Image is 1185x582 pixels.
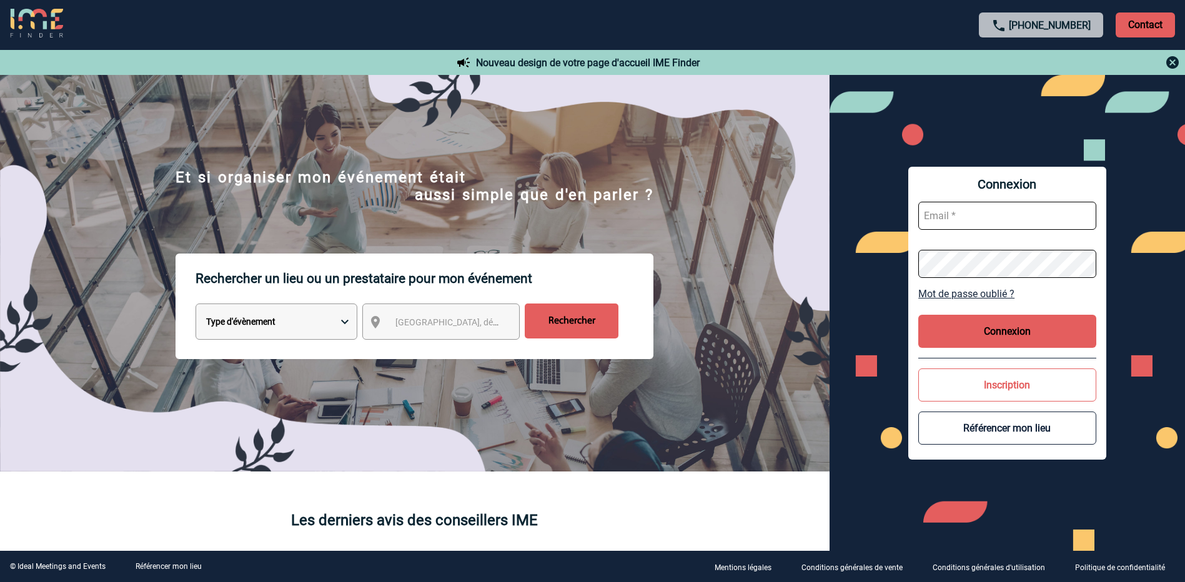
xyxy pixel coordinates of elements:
p: Rechercher un lieu ou un prestataire pour mon événement [196,254,653,303]
a: Conditions générales d'utilisation [923,561,1065,573]
span: Connexion [918,177,1096,192]
button: Inscription [918,368,1096,402]
p: Conditions générales d'utilisation [933,563,1045,572]
p: Contact [1116,12,1175,37]
span: [GEOGRAPHIC_DATA], département, région... [395,317,569,327]
button: Connexion [918,315,1096,348]
p: Politique de confidentialité [1075,563,1165,572]
p: Conditions générales de vente [801,563,903,572]
a: Mentions légales [705,561,791,573]
div: © Ideal Meetings and Events [10,562,106,571]
a: [PHONE_NUMBER] [1009,19,1091,31]
button: Référencer mon lieu [918,412,1096,445]
input: Rechercher [525,303,618,338]
a: Référencer mon lieu [136,562,202,571]
input: Email * [918,202,1096,230]
a: Politique de confidentialité [1065,561,1185,573]
img: call-24-px.png [991,18,1006,33]
a: Conditions générales de vente [791,561,923,573]
p: Mentions légales [715,563,771,572]
a: Mot de passe oublié ? [918,288,1096,300]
